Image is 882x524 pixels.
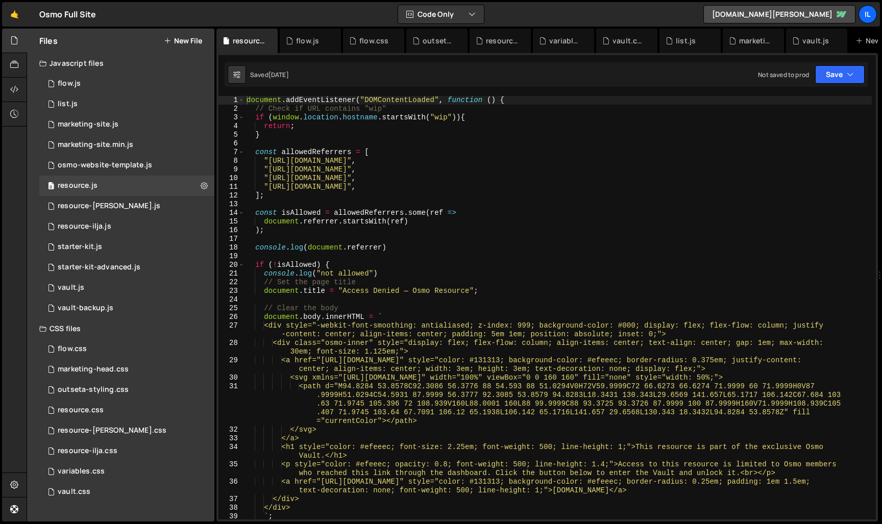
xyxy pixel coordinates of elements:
[549,36,582,46] div: variables.css
[39,257,214,278] div: 10598/44726.js
[218,243,244,252] div: 18
[218,139,244,148] div: 6
[39,420,214,441] div: 10598/27702.css
[703,5,855,23] a: [DOMAIN_NAME][PERSON_NAME]
[218,313,244,321] div: 26
[218,174,244,183] div: 10
[164,37,202,45] button: New File
[218,269,244,278] div: 21
[58,283,84,292] div: vault.js
[250,70,289,79] div: Saved
[218,165,244,174] div: 9
[218,278,244,287] div: 22
[218,295,244,304] div: 24
[296,36,319,46] div: flow.js
[218,339,244,356] div: 28
[218,504,244,512] div: 38
[39,8,96,20] div: Osmo Full Site
[218,157,244,165] div: 8
[218,217,244,226] div: 15
[39,114,214,135] div: 10598/28174.js
[218,235,244,243] div: 17
[218,478,244,495] div: 36
[398,5,484,23] button: Code Only
[58,406,104,415] div: resource.css
[268,70,289,79] div: [DATE]
[218,495,244,504] div: 37
[39,400,214,420] div: 10598/27699.css
[218,261,244,269] div: 20
[58,202,160,211] div: resource-[PERSON_NAME].js
[758,70,809,79] div: Not saved to prod
[815,65,865,84] button: Save
[48,183,54,191] span: 0
[218,512,244,521] div: 39
[218,131,244,139] div: 5
[218,287,244,295] div: 23
[58,344,87,354] div: flow.css
[58,161,152,170] div: osmo-website-template.js
[58,222,111,231] div: resource-ilja.js
[218,443,244,460] div: 34
[218,191,244,200] div: 12
[58,365,129,374] div: marketing-head.css
[58,242,102,252] div: starter-kit.js
[739,36,772,46] div: marketing-site.js
[58,304,113,313] div: vault-backup.js
[218,356,244,373] div: 29
[218,434,244,443] div: 33
[58,120,118,129] div: marketing-site.js
[218,226,244,235] div: 16
[218,105,244,113] div: 2
[218,382,244,426] div: 31
[218,373,244,382] div: 30
[58,385,129,394] div: outseta-styling.css
[58,263,140,272] div: starter-kit-advanced.js
[39,176,214,196] div: 10598/27705.js
[39,359,214,380] div: 10598/28175.css
[2,2,27,27] a: 🤙
[359,36,388,46] div: flow.css
[676,36,696,46] div: list.js
[39,482,214,502] div: 10598/25099.css
[27,318,214,339] div: CSS files
[218,96,244,105] div: 1
[39,94,214,114] div: 10598/26158.js
[218,426,244,434] div: 32
[39,441,214,461] div: 10598/27703.css
[58,99,78,109] div: list.js
[218,183,244,191] div: 11
[218,122,244,131] div: 4
[39,196,214,216] div: 10598/27701.js
[39,73,214,94] div: 10598/27344.js
[218,200,244,209] div: 13
[39,35,58,46] h2: Files
[39,461,214,482] div: 10598/27496.css
[423,36,455,46] div: outseta-styling.css
[58,446,117,456] div: resource-ilja.css
[233,36,265,46] div: resource.js
[39,278,214,298] div: 10598/24130.js
[58,487,90,496] div: vault.css
[39,237,214,257] div: 10598/44660.js
[859,5,877,23] a: Il
[58,426,166,435] div: resource-[PERSON_NAME].css
[218,148,244,157] div: 7
[39,298,214,318] div: 10598/25101.js
[612,36,645,46] div: vault.css
[218,113,244,122] div: 3
[802,36,829,46] div: vault.js
[58,79,81,88] div: flow.js
[218,209,244,217] div: 14
[58,181,97,190] div: resource.js
[218,321,244,339] div: 27
[39,380,214,400] div: 10598/27499.css
[218,304,244,313] div: 25
[39,155,214,176] div: 10598/29018.js
[39,135,214,155] div: 10598/28787.js
[486,36,519,46] div: resource.css
[39,216,214,237] div: 10598/27700.js
[27,53,214,73] div: Javascript files
[58,140,133,149] div: marketing-site.min.js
